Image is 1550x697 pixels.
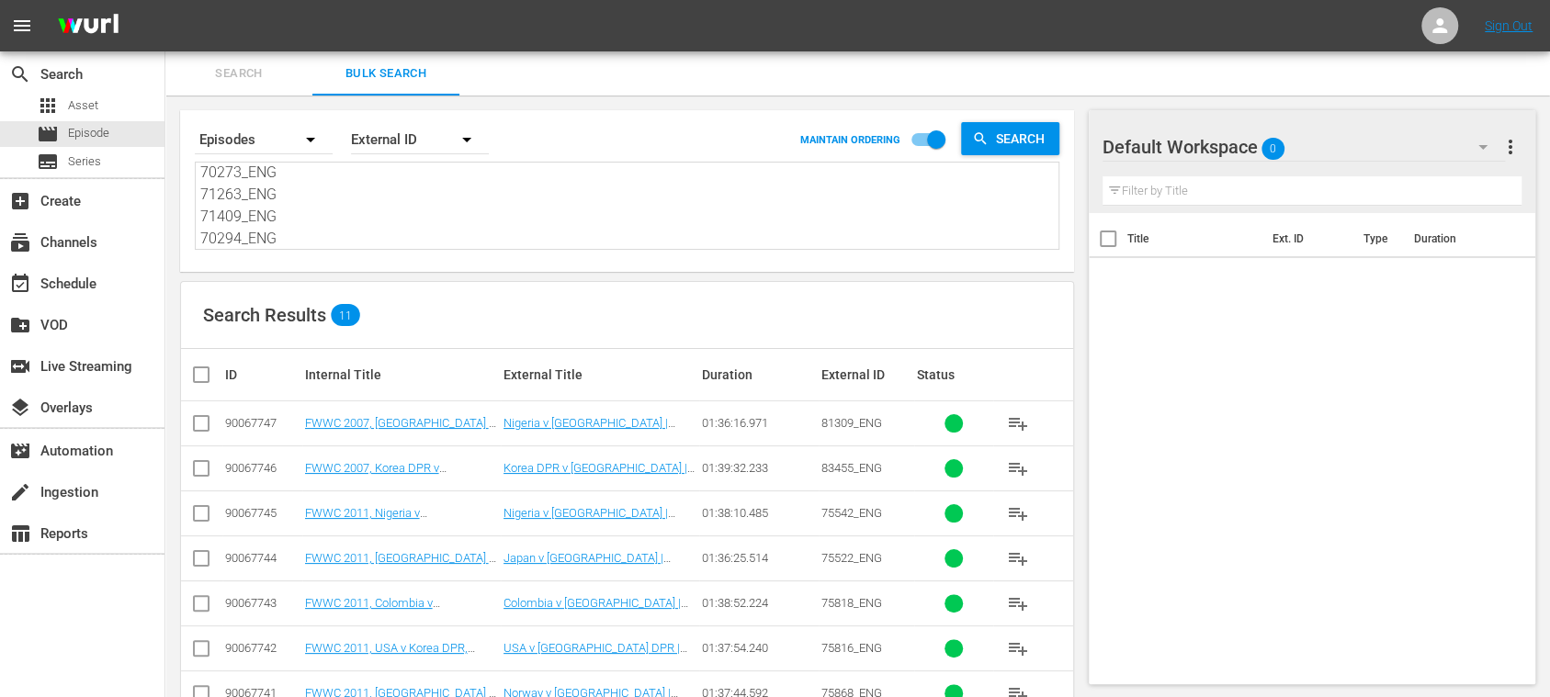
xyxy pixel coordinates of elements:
th: Ext. ID [1261,213,1352,264]
span: 75542_ENG [821,506,882,520]
span: playlist_add [1007,637,1029,659]
div: Episodes [195,114,333,165]
span: 75816_ENG [821,641,882,655]
span: Overlays [9,397,31,419]
a: FWWC 2011, USA v Korea DPR, Group Stage - FMR (EN) [305,641,475,669]
button: playlist_add [996,626,1040,670]
button: playlist_add [996,491,1040,535]
span: Episode [37,123,59,145]
div: 01:38:52.224 [702,596,816,610]
span: playlist_add [1007,592,1029,614]
div: 90067745 [225,506,300,520]
div: External ID [351,114,489,165]
div: 90067743 [225,596,300,610]
div: 01:36:25.514 [702,551,816,565]
a: Japan v [GEOGRAPHIC_DATA] | Group B | FIFA Women's World Cup [GEOGRAPHIC_DATA] 2011™ | Full Match... [503,551,682,606]
div: External ID [821,367,911,382]
span: Schedule [9,273,31,295]
span: Automation [9,440,31,462]
a: Sign Out [1485,18,1533,33]
span: Ingestion [9,481,31,503]
span: Bulk Search [323,63,448,84]
span: Search [989,122,1059,155]
span: playlist_add [1007,412,1029,434]
span: more_vert [1499,136,1522,158]
span: Live Streaming [9,355,31,377]
a: Nigeria v [GEOGRAPHIC_DATA] | Group B | FIFA Women's World Cup [GEOGRAPHIC_DATA] 2007™ | Full Mat... [503,416,682,471]
div: External Title [503,367,696,382]
th: Duration [1403,213,1513,264]
div: 01:39:32.233 [702,461,816,475]
span: Series [68,152,101,171]
span: Create [9,190,31,212]
span: 83455_ENG [821,461,882,475]
span: menu [11,15,33,37]
a: FWWC 2007, [GEOGRAPHIC_DATA] v [GEOGRAPHIC_DATA], Group Stage - FMR (EN) [305,416,496,457]
span: Search [176,63,301,84]
button: playlist_add [996,581,1040,625]
span: 0 [1261,129,1284,168]
span: 81309_ENG [821,416,882,430]
span: playlist_add [1007,547,1029,569]
span: Asset [37,95,59,117]
span: Episode [68,124,109,142]
a: FWWC 2011, [GEOGRAPHIC_DATA] v [GEOGRAPHIC_DATA], Group Stage - FMR (EN) [305,551,496,592]
a: FWWC 2011, Nigeria v [GEOGRAPHIC_DATA], Group Stage - FMR (EN) [305,506,492,547]
div: 90067747 [225,416,300,430]
span: Channels [9,231,31,253]
span: Asset [68,96,98,115]
span: 75522_ENG [821,551,882,565]
th: Type [1352,213,1403,264]
span: Series [37,151,59,173]
img: ans4CAIJ8jUAAAAAAAAAAAAAAAAAAAAAAAAgQb4GAAAAAAAAAAAAAAAAAAAAAAAAJMjXAAAAAAAAAAAAAAAAAAAAAAAAgAT5G... [44,5,132,48]
span: Reports [9,523,31,545]
button: playlist_add [996,536,1040,580]
a: Nigeria v [GEOGRAPHIC_DATA] | Group A | FIFA Women's World Cup [GEOGRAPHIC_DATA] 2011™ | Full Mat... [503,506,682,561]
span: 11 [331,309,360,321]
button: more_vert [1499,125,1522,169]
div: 01:38:10.485 [702,506,816,520]
div: ID [225,367,300,382]
button: Search [961,122,1059,155]
div: Default Workspace [1103,121,1505,173]
div: Duration [702,367,816,382]
p: MAINTAIN ORDERING [800,134,900,146]
a: USA v [GEOGRAPHIC_DATA] DPR | Group C | FIFA Women's World Cup [GEOGRAPHIC_DATA] 2011™ | Full Mat... [503,641,687,696]
a: Korea DPR v [GEOGRAPHIC_DATA] | Group B | FIFA Women's World Cup [GEOGRAPHIC_DATA] 2007™ | Full M... [503,461,695,516]
a: Colombia v [GEOGRAPHIC_DATA] | Group C | FIFA Women's World Cup [GEOGRAPHIC_DATA] 2011™ | Full Ma... [503,596,688,651]
a: FWWC 2011, Colombia v [GEOGRAPHIC_DATA], Group Stage - FMR (EN) [305,596,492,637]
div: 90067744 [225,551,300,565]
div: Internal Title [305,367,498,382]
span: playlist_add [1007,502,1029,524]
th: Title [1127,213,1261,264]
button: playlist_add [996,446,1040,490]
div: 90067742 [225,641,300,655]
span: Search [9,63,31,85]
span: VOD [9,314,31,336]
div: 01:37:54.240 [702,641,816,655]
button: playlist_add [996,401,1040,445]
div: 01:36:16.971 [702,416,816,430]
textarea: External ID 81309_ENG 83455_ENG 75542_ENG 75522_ENG 75818_ENG 75816_ENG 75868_ENG 75865_ENG 79055... [200,166,1058,250]
span: 75818_ENG [821,596,882,610]
a: FWWC 2007, Korea DPR v [GEOGRAPHIC_DATA], Group Stage - FMR (EN) [305,461,492,502]
span: Search Results [203,304,326,326]
div: Status [917,367,991,382]
span: playlist_add [1007,457,1029,479]
div: 90067746 [225,461,300,475]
